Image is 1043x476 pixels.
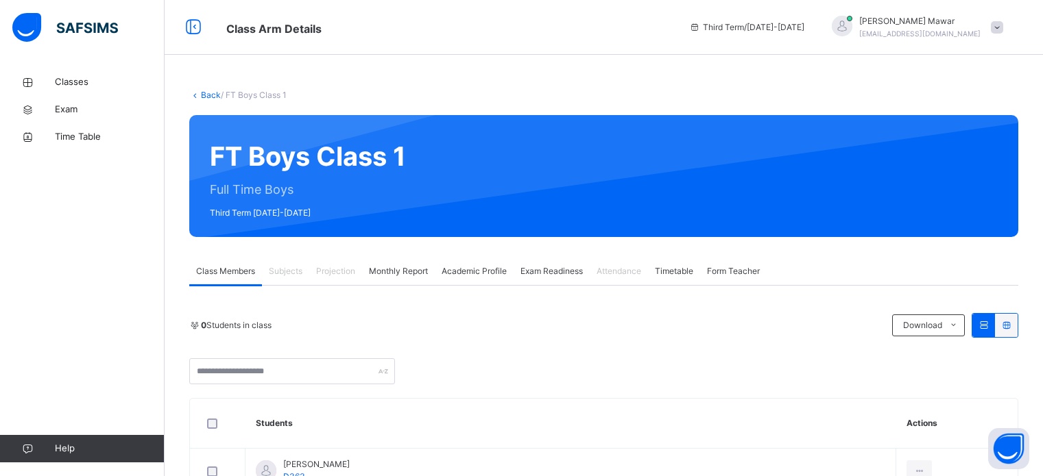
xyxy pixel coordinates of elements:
[655,265,693,277] span: Timetable
[226,22,322,36] span: Class Arm Details
[55,442,164,455] span: Help
[689,21,804,34] span: session/term information
[903,319,942,331] span: Download
[245,399,896,449] th: Students
[221,90,287,100] span: / FT Boys Class 1
[520,265,583,277] span: Exam Readiness
[283,458,350,471] span: [PERSON_NAME]
[597,265,641,277] span: Attendance
[55,103,165,116] span: Exam
[442,265,507,277] span: Academic Profile
[12,13,118,42] img: safsims
[316,265,355,277] span: Projection
[369,265,428,277] span: Monthly Report
[55,130,165,144] span: Time Table
[201,320,206,330] b: 0
[859,29,981,38] span: [EMAIL_ADDRESS][DOMAIN_NAME]
[707,265,760,277] span: Form Teacher
[55,75,165,89] span: Classes
[988,428,1029,469] button: Open asap
[269,265,302,277] span: Subjects
[201,319,272,331] span: Students in class
[859,15,981,27] span: [PERSON_NAME] Mawar
[818,15,1010,40] div: Hafiz AbdullahMawar
[196,265,255,277] span: Class Members
[201,90,221,100] a: Back
[896,399,1018,449] th: Actions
